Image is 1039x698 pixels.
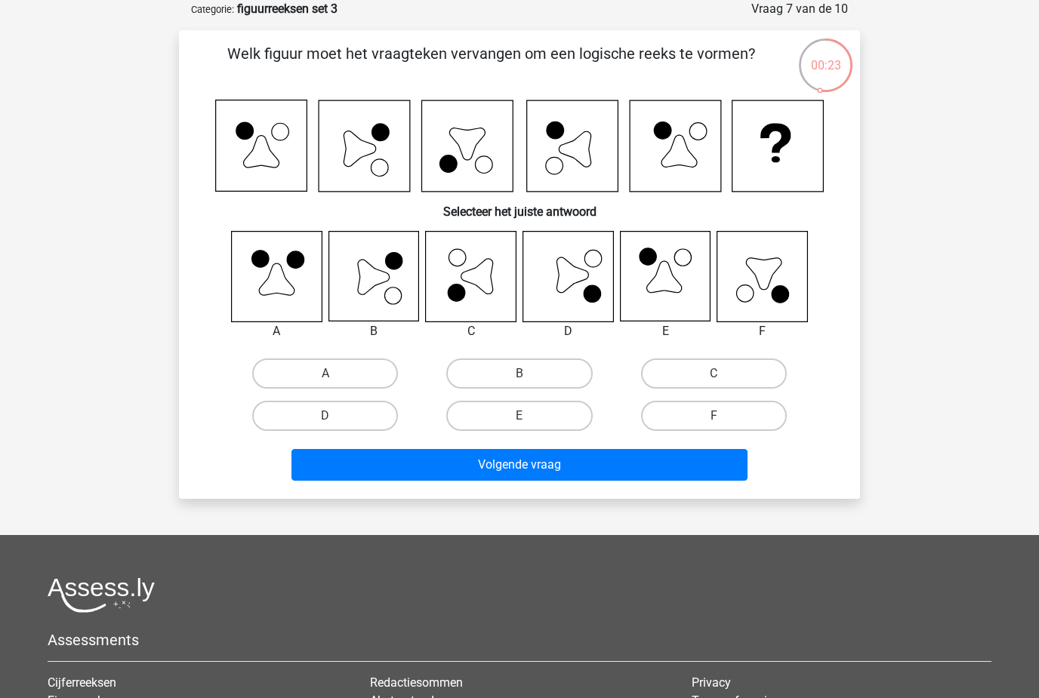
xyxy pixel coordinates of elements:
[317,322,431,340] div: B
[48,577,155,613] img: Assessly logo
[511,322,625,340] div: D
[191,4,234,15] small: Categorie:
[609,322,723,340] div: E
[641,401,787,431] label: F
[414,322,528,340] div: C
[237,2,338,16] strong: figuurreeksen set 3
[203,42,779,88] p: Welk figuur moet het vraagteken vervangen om een logische reeks te vormen?
[48,631,991,649] h5: Assessments
[203,192,836,219] h6: Selecteer het juiste antwoord
[370,675,463,690] a: Redactiesommen
[797,37,854,75] div: 00:23
[220,322,334,340] div: A
[692,675,731,690] a: Privacy
[705,322,819,340] div: F
[641,358,787,389] label: C
[252,358,398,389] label: A
[446,358,592,389] label: B
[291,449,748,481] button: Volgende vraag
[252,401,398,431] label: D
[48,675,116,690] a: Cijferreeksen
[446,401,592,431] label: E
